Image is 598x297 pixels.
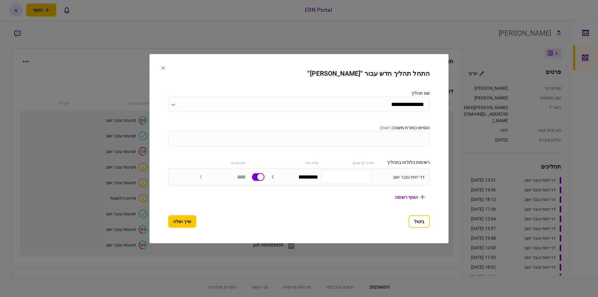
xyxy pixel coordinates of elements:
label: הוסיפו כותרת משנה [168,124,430,131]
div: תיאור (רשות) [322,159,374,165]
button: הוסף רשימה [390,191,430,203]
h2: התחל תהליך חדש עבור "[PERSON_NAME]" [168,69,430,77]
label: שם תהליך [168,90,430,96]
div: דו״חות עובר ושב [374,174,425,180]
div: שלח אל [267,159,319,165]
button: שייך ושלח [168,215,196,228]
div: מכותבים [192,159,245,165]
span: ( רשות ) [380,125,393,130]
div: רשימות כלולות בתהליך [377,159,430,165]
input: הוסיפו כותרת משנה [168,131,430,146]
button: ביטול [409,215,430,228]
input: שם תהליך [168,96,430,112]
